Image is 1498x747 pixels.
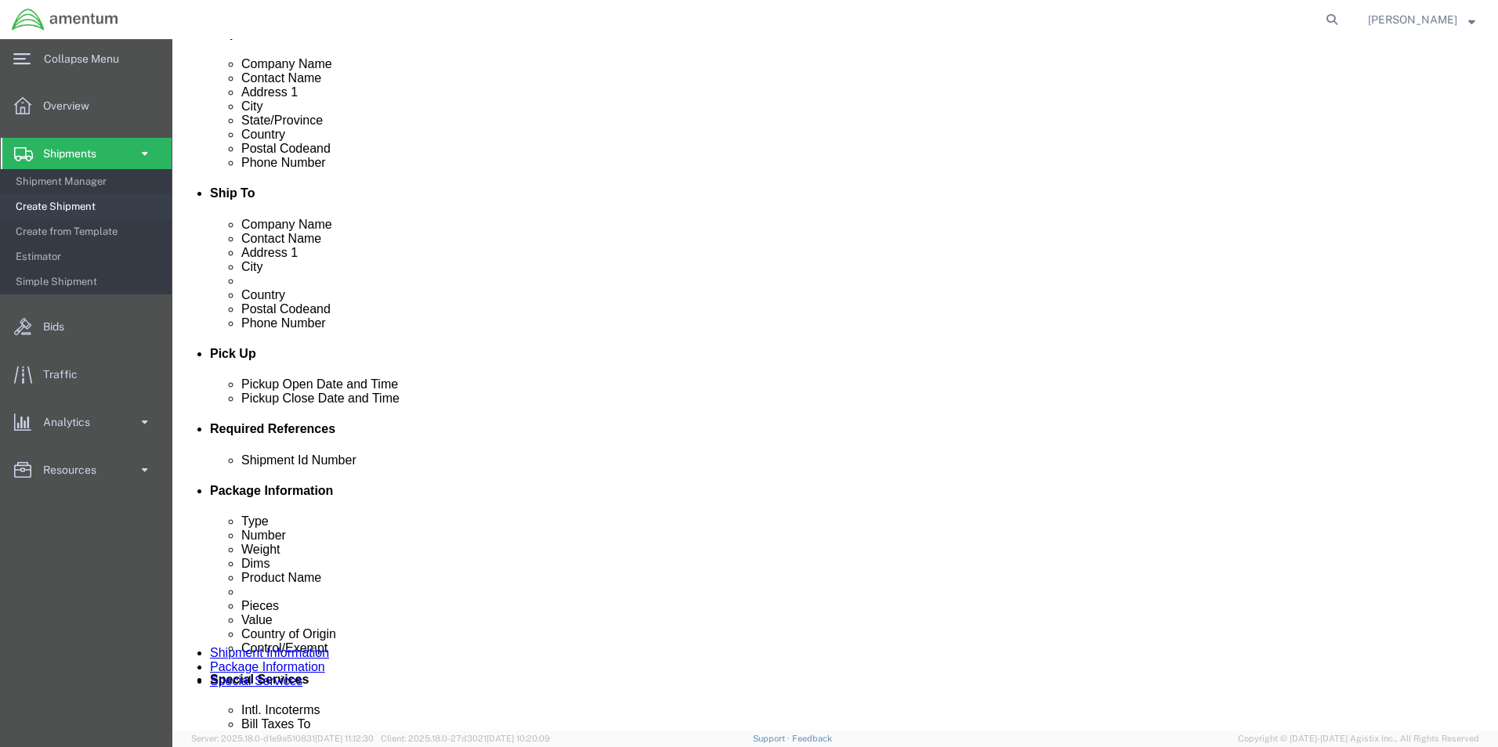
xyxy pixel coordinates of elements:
a: Feedback [792,734,832,743]
span: [DATE] 11:12:30 [315,734,374,743]
span: Zachary Bolhuis [1368,11,1457,28]
span: Server: 2025.18.0-d1e9a510831 [191,734,374,743]
span: Client: 2025.18.0-27d3021 [381,734,550,743]
span: Traffic [43,359,89,390]
span: Resources [43,454,107,485]
a: Resources [1,454,172,485]
a: Overview [1,90,172,121]
a: Support [753,734,792,743]
span: Shipment Manager [16,166,161,197]
span: Bids [43,311,75,342]
span: Estimator [16,241,161,272]
a: Analytics [1,406,172,438]
iframe: FS Legacy Container [172,39,1498,731]
a: Shipments [1,138,172,169]
span: Create from Template [16,216,161,247]
span: Create Shipment [16,191,161,222]
span: Copyright © [DATE]-[DATE] Agistix Inc., All Rights Reserved [1238,732,1479,745]
span: Shipments [43,138,107,169]
span: Overview [43,90,100,121]
a: Bids [1,311,172,342]
span: Analytics [43,406,101,438]
span: Collapse Menu [44,43,130,74]
img: logo [11,8,119,31]
a: Traffic [1,359,172,390]
span: Simple Shipment [16,266,161,298]
span: [DATE] 10:20:09 [487,734,550,743]
button: [PERSON_NAME] [1367,10,1476,29]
